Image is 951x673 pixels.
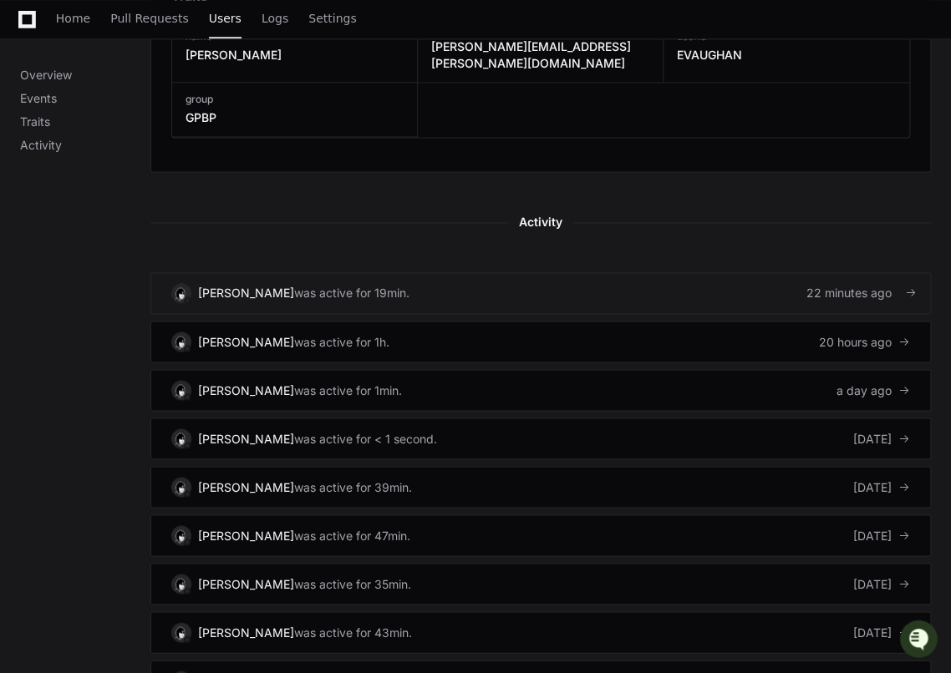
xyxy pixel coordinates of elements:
[75,141,230,154] div: We're available if you need us!
[75,124,274,141] div: Start new chat
[198,430,294,447] div: [PERSON_NAME]
[259,179,304,199] button: See all
[150,466,931,508] a: [PERSON_NAME]was active for 39min.[DATE]
[148,224,182,237] span: [DATE]
[35,124,65,154] img: 7521149027303_d2c55a7ec3fe4098c2f6_72.png
[209,13,242,23] span: Users
[294,478,412,495] div: was active for 39min.
[294,575,411,592] div: was active for 35min.
[17,124,47,154] img: 1756235613930-3d25f9e4-fa56-45dd-b3ad-e072dfbd1548
[853,624,910,640] div: [DATE]
[186,109,216,126] h3: GPBP
[294,333,389,350] div: was active for 1h.
[198,624,294,640] div: [PERSON_NAME]
[173,527,189,543] img: 11.svg
[198,478,294,495] div: [PERSON_NAME]
[150,563,931,605] a: [PERSON_NAME]was active for 35min.[DATE]
[294,624,412,640] div: was active for 43min.
[837,382,910,398] div: a day ago
[186,47,282,63] h3: [PERSON_NAME]
[294,285,409,301] div: was active for 19min.
[20,67,150,83] p: Overview
[173,575,189,591] img: 11.svg
[819,333,910,350] div: 20 hours ago
[17,67,304,94] div: Welcome
[294,430,437,447] div: was active for < 1 second.
[150,514,931,556] a: [PERSON_NAME]was active for 47min.[DATE]
[150,321,931,362] a: [PERSON_NAME]was active for 1h.20 hours ago
[150,272,931,314] a: [PERSON_NAME]was active for 19min.22 minutes ago
[294,382,402,398] div: was active for 1min.
[150,611,931,653] a: [PERSON_NAME]was active for 43min.[DATE]
[294,527,410,544] div: was active for 47min.
[20,137,150,154] p: Activity
[110,13,188,23] span: Pull Requests
[308,13,356,23] span: Settings
[173,478,189,494] img: 11.svg
[898,618,943,663] iframe: Open customer support
[198,575,294,592] div: [PERSON_NAME]
[853,527,910,544] div: [DATE]
[20,114,150,130] p: Traits
[17,182,112,195] div: Past conversations
[853,575,910,592] div: [DATE]
[17,208,43,235] img: Matt Kasner
[198,333,294,350] div: [PERSON_NAME]
[17,17,50,50] img: PlayerZero
[198,382,294,398] div: [PERSON_NAME]
[186,93,216,106] h3: group
[853,430,910,447] div: [DATE]
[262,13,288,23] span: Logs
[431,38,649,72] h3: [PERSON_NAME][EMAIL_ADDRESS][PERSON_NAME][DOMAIN_NAME]
[806,285,910,301] div: 22 minutes ago
[509,212,572,232] span: Activity
[173,285,189,301] img: 11.svg
[20,90,150,107] p: Events
[173,333,189,349] img: 11.svg
[150,417,931,459] a: [PERSON_NAME]was active for < 1 second.[DATE]
[150,369,931,411] a: [PERSON_NAME]was active for 1min.a day ago
[173,430,189,446] img: 11.svg
[853,478,910,495] div: [DATE]
[52,224,135,237] span: [PERSON_NAME]
[33,225,47,238] img: 1756235613930-3d25f9e4-fa56-45dd-b3ad-e072dfbd1548
[166,261,202,274] span: Pylon
[56,13,90,23] span: Home
[198,285,294,301] div: [PERSON_NAME]
[677,47,742,63] h3: EVAUGHAN
[173,382,189,397] img: 11.svg
[118,261,202,274] a: Powered byPylon
[284,129,304,149] button: Start new chat
[198,527,294,544] div: [PERSON_NAME]
[173,624,189,640] img: 11.svg
[139,224,145,237] span: •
